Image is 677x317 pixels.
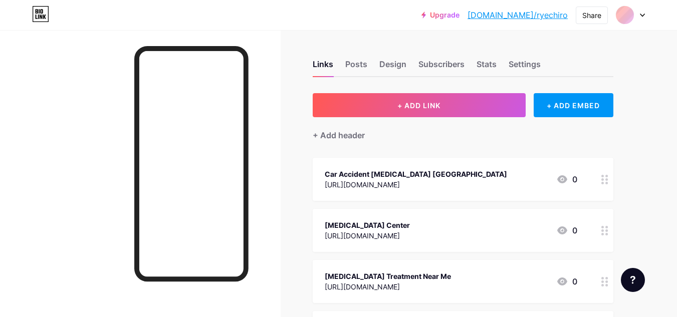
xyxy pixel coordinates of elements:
a: [DOMAIN_NAME]/ryechiro [468,9,568,21]
div: Links [313,58,333,76]
div: Design [379,58,406,76]
div: Settings [509,58,541,76]
div: 0 [556,275,577,287]
div: [URL][DOMAIN_NAME] [325,179,507,190]
div: [MEDICAL_DATA] Treatment Near Me [325,271,451,281]
div: + ADD EMBED [534,93,613,117]
span: + ADD LINK [397,101,440,110]
a: Upgrade [421,11,460,19]
div: Subscribers [418,58,465,76]
div: [MEDICAL_DATA] Center [325,220,410,230]
div: Posts [345,58,367,76]
div: Stats [477,58,497,76]
div: + Add header [313,129,365,141]
button: + ADD LINK [313,93,526,117]
div: Share [582,10,601,21]
div: [URL][DOMAIN_NAME] [325,281,451,292]
div: Car Accident [MEDICAL_DATA] [GEOGRAPHIC_DATA] [325,169,507,179]
div: 0 [556,224,577,236]
div: [URL][DOMAIN_NAME] [325,230,410,241]
div: 0 [556,173,577,185]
